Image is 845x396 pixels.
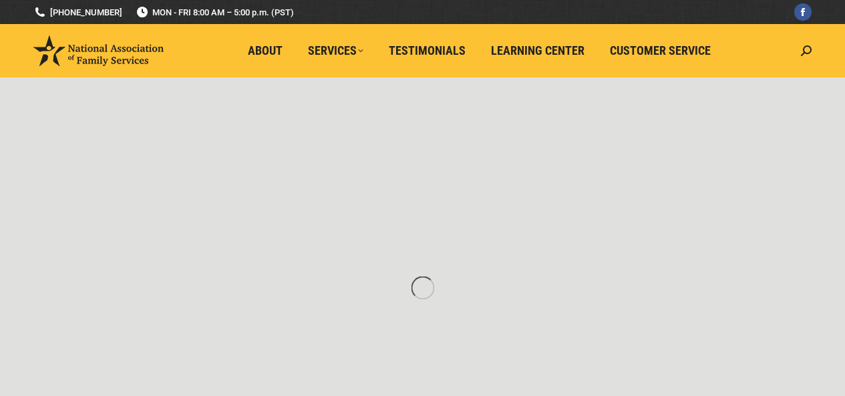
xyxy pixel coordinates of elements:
[794,3,812,21] a: Facebook page opens in new window
[33,35,164,66] img: National Association of Family Services
[248,43,283,58] span: About
[136,6,294,19] span: MON - FRI 8:00 AM – 5:00 p.m. (PST)
[379,38,475,63] a: Testimonials
[389,43,466,58] span: Testimonials
[491,43,584,58] span: Learning Center
[308,43,363,58] span: Services
[482,38,594,63] a: Learning Center
[610,43,711,58] span: Customer Service
[601,38,720,63] a: Customer Service
[238,38,292,63] a: About
[33,6,122,19] a: [PHONE_NUMBER]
